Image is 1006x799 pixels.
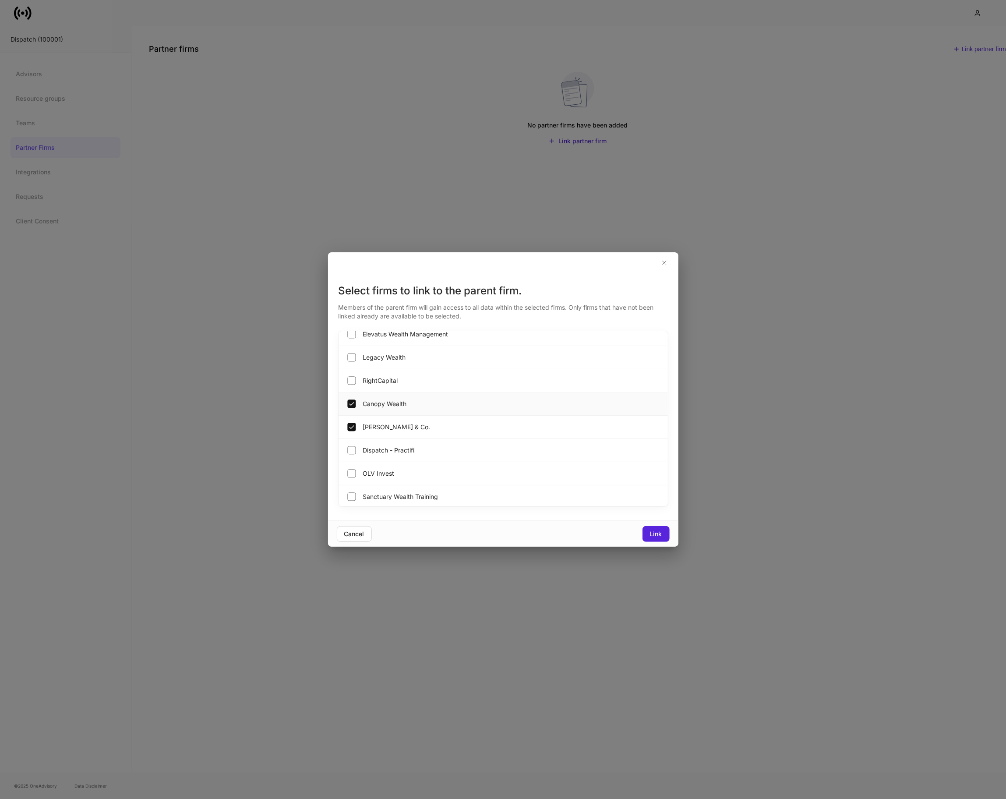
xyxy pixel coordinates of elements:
[344,530,364,538] div: Cancel
[642,526,670,542] button: Link
[363,469,395,478] span: OLV Invest
[363,446,415,455] span: Dispatch - Practifi
[363,399,407,408] span: Canopy Wealth
[650,530,662,538] div: Link
[339,298,668,321] div: Members of the parent firm will gain access to all data within the selected firms. Only firms tha...
[363,492,438,501] span: Sanctuary Wealth Training
[363,376,398,385] span: RightCapital
[363,353,406,362] span: Legacy Wealth
[339,284,668,298] div: Select firms to link to the parent firm.
[363,423,431,431] span: [PERSON_NAME] & Co.
[363,330,448,339] span: Elevatus Wealth Management
[337,526,372,542] button: Cancel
